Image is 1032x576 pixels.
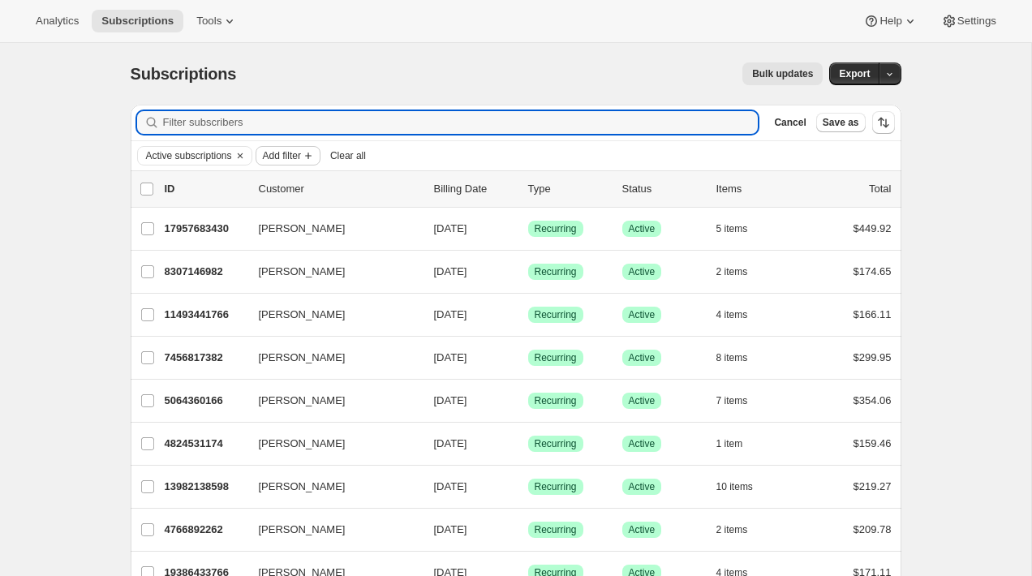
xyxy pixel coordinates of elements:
span: [DATE] [434,265,467,277]
span: 2 items [716,523,748,536]
span: $354.06 [854,394,892,406]
span: Recurring [535,265,577,278]
p: 5064360166 [165,393,246,409]
div: Type [528,181,609,197]
button: [PERSON_NAME] [249,345,411,371]
span: [PERSON_NAME] [259,436,346,452]
span: Active [629,523,656,536]
div: 17957683430[PERSON_NAME][DATE]SuccessRecurringSuccessActive5 items$449.92 [165,217,892,240]
button: Save as [816,113,866,132]
span: Bulk updates [752,67,813,80]
span: Active [629,222,656,235]
button: [PERSON_NAME] [249,474,411,500]
div: 4824531174[PERSON_NAME][DATE]SuccessRecurringSuccessActive1 item$159.46 [165,432,892,455]
div: 4766892262[PERSON_NAME][DATE]SuccessRecurringSuccessActive2 items$209.78 [165,518,892,541]
span: Recurring [535,222,577,235]
span: Active subscriptions [146,149,232,162]
span: 5 items [716,222,748,235]
button: 5 items [716,217,766,240]
div: 13982138598[PERSON_NAME][DATE]SuccessRecurringSuccessActive10 items$219.27 [165,475,892,498]
button: Analytics [26,10,88,32]
span: $449.92 [854,222,892,234]
p: Total [869,181,891,197]
span: [DATE] [434,523,467,535]
p: 7456817382 [165,350,246,366]
p: 4824531174 [165,436,246,452]
button: Sort the results [872,111,895,134]
span: 8 items [716,351,748,364]
p: 13982138598 [165,479,246,495]
p: ID [165,181,246,197]
span: Save as [823,116,859,129]
button: [PERSON_NAME] [249,302,411,328]
button: [PERSON_NAME] [249,216,411,242]
div: Items [716,181,798,197]
span: [DATE] [434,480,467,492]
span: 1 item [716,437,743,450]
span: Cancel [774,116,806,129]
span: Add filter [263,149,301,162]
button: [PERSON_NAME] [249,431,411,457]
button: 2 items [716,260,766,283]
span: [PERSON_NAME] [259,522,346,538]
button: 7 items [716,389,766,412]
span: Help [879,15,901,28]
p: 8307146982 [165,264,246,280]
button: 1 item [716,432,761,455]
span: [PERSON_NAME] [259,393,346,409]
span: $299.95 [854,351,892,363]
span: [PERSON_NAME] [259,264,346,280]
button: Clear all [324,146,372,165]
span: $209.78 [854,523,892,535]
span: 7 items [716,394,748,407]
span: $159.46 [854,437,892,449]
span: $166.11 [854,308,892,320]
button: Add filter [256,146,320,165]
div: 5064360166[PERSON_NAME][DATE]SuccessRecurringSuccessActive7 items$354.06 [165,389,892,412]
span: 2 items [716,265,748,278]
div: 8307146982[PERSON_NAME][DATE]SuccessRecurringSuccessActive2 items$174.65 [165,260,892,283]
div: IDCustomerBilling DateTypeStatusItemsTotal [165,181,892,197]
span: [PERSON_NAME] [259,479,346,495]
span: $174.65 [854,265,892,277]
span: Export [839,67,870,80]
span: Recurring [535,437,577,450]
p: Billing Date [434,181,515,197]
span: Recurring [535,480,577,493]
span: Recurring [535,523,577,536]
button: [PERSON_NAME] [249,517,411,543]
span: Clear all [330,149,366,162]
button: 8 items [716,346,766,369]
button: [PERSON_NAME] [249,259,411,285]
span: 10 items [716,480,753,493]
button: Subscriptions [92,10,183,32]
span: Active [629,394,656,407]
p: 17957683430 [165,221,246,237]
button: 10 items [716,475,771,498]
span: Settings [957,15,996,28]
span: Recurring [535,394,577,407]
span: 4 items [716,308,748,321]
span: [DATE] [434,394,467,406]
button: 4 items [716,303,766,326]
p: Status [622,181,703,197]
p: 11493441766 [165,307,246,323]
button: Active subscriptions [138,147,232,165]
span: [PERSON_NAME] [259,307,346,323]
button: Bulk updates [742,62,823,85]
button: 2 items [716,518,766,541]
span: [DATE] [434,351,467,363]
div: 11493441766[PERSON_NAME][DATE]SuccessRecurringSuccessActive4 items$166.11 [165,303,892,326]
span: Recurring [535,308,577,321]
span: Analytics [36,15,79,28]
span: [PERSON_NAME] [259,221,346,237]
span: Subscriptions [131,65,237,83]
button: Tools [187,10,247,32]
button: Help [854,10,927,32]
span: [DATE] [434,308,467,320]
div: 7456817382[PERSON_NAME][DATE]SuccessRecurringSuccessActive8 items$299.95 [165,346,892,369]
input: Filter subscribers [163,111,759,134]
span: Active [629,265,656,278]
p: 4766892262 [165,522,246,538]
span: Recurring [535,351,577,364]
